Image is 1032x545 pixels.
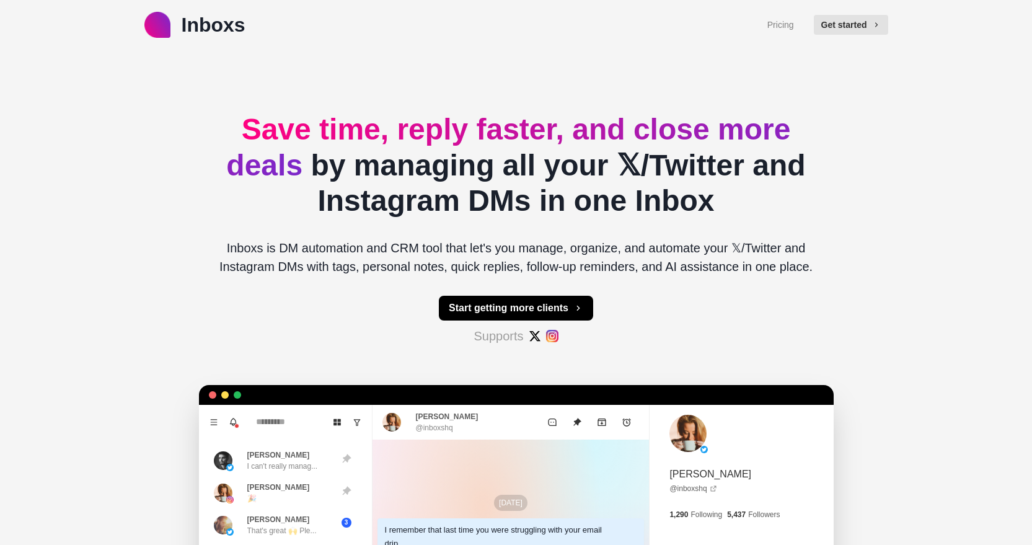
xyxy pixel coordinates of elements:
p: [PERSON_NAME] [247,514,310,525]
p: Inboxs is DM automation and CRM tool that let's you manage, organize, and automate your 𝕏/Twitter... [209,239,824,276]
a: logoInboxs [144,10,245,40]
p: 5,437 [727,509,746,520]
img: picture [226,464,234,471]
p: Following [690,509,722,520]
a: @inboxshq [669,483,717,494]
img: picture [214,516,232,534]
button: Notifications [224,412,244,432]
p: [PERSON_NAME] [416,411,479,422]
button: Start getting more clients [439,296,593,321]
p: [PERSON_NAME] [247,450,310,461]
img: # [546,330,558,342]
button: Archive [589,410,614,435]
button: Unpin [565,410,589,435]
p: [PERSON_NAME] [669,467,751,482]
a: Pricing [767,19,794,32]
button: Board View [327,412,347,432]
img: picture [214,484,232,502]
p: 🎉 [247,493,257,504]
p: Supports [474,327,523,345]
h2: by managing all your 𝕏/Twitter and Instagram DMs in one Inbox [209,112,824,219]
button: Menu [204,412,224,432]
p: 1,290 [669,509,688,520]
p: I can't really manag... [247,461,318,472]
img: picture [226,528,234,536]
p: Followers [748,509,780,520]
img: picture [700,446,708,453]
button: Get started [814,15,888,35]
img: # [529,330,541,342]
p: That's great 🙌 Ple... [247,525,317,536]
img: picture [382,413,401,432]
img: picture [214,451,232,470]
p: Inboxs [182,10,245,40]
span: Save time, reply faster, and close more deals [226,113,790,182]
button: Mark as unread [540,410,565,435]
p: @inboxshq [416,422,453,433]
p: [DATE] [494,495,527,511]
span: 3 [342,518,351,528]
img: logo [144,12,170,38]
img: picture [669,415,707,452]
p: [PERSON_NAME] [247,482,310,493]
button: Show unread conversations [347,412,367,432]
img: picture [226,496,234,503]
button: Add reminder [614,410,639,435]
